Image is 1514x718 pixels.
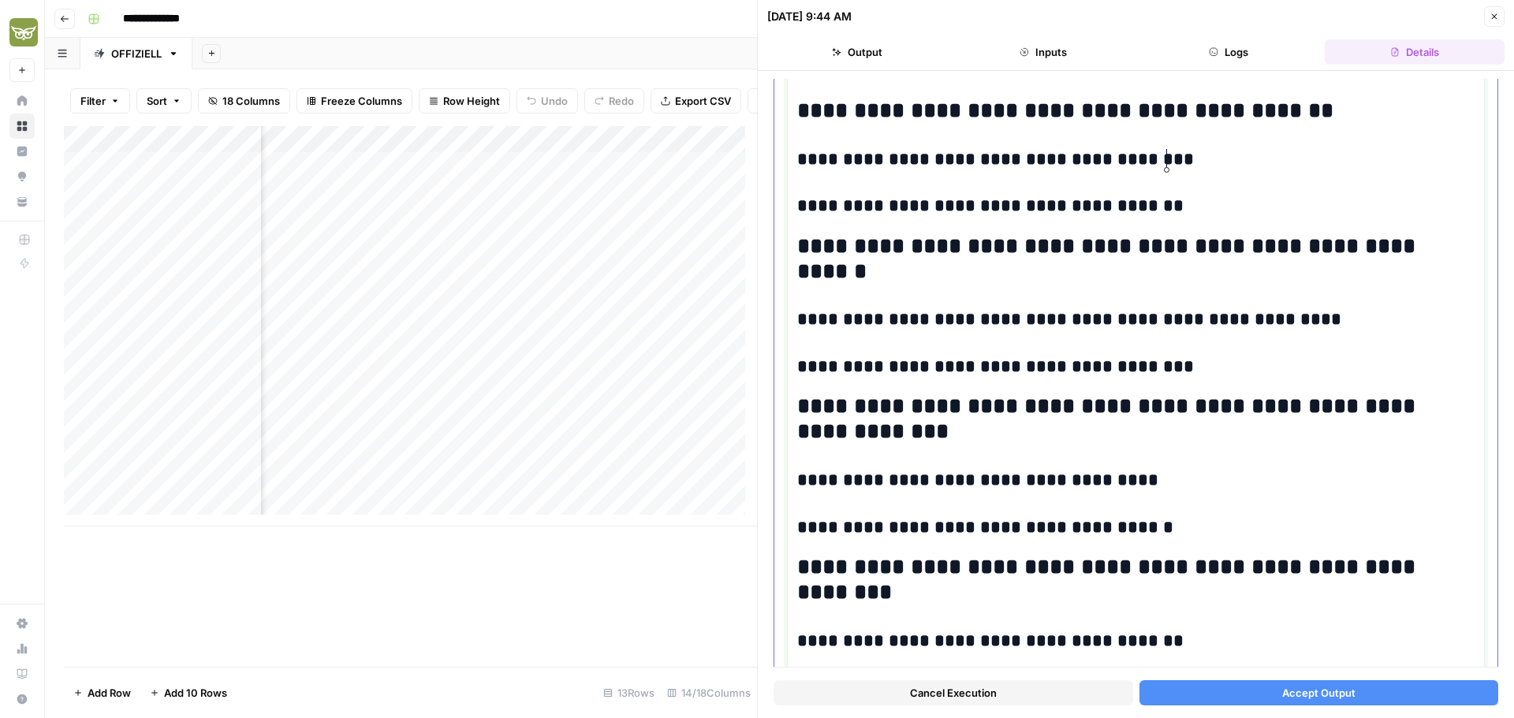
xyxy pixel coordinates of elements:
[80,93,106,109] span: Filter
[9,686,35,712] button: Help + Support
[675,93,731,109] span: Export CSV
[64,680,140,705] button: Add Row
[9,113,35,139] a: Browse
[597,680,661,705] div: 13 Rows
[9,88,35,113] a: Home
[651,88,741,113] button: Export CSV
[9,636,35,661] a: Usage
[321,93,402,109] span: Freeze Columns
[584,88,644,113] button: Redo
[111,46,162,61] div: OFFIZIELL
[198,88,290,113] button: 18 Columns
[164,685,227,701] span: Add 10 Rows
[516,88,578,113] button: Undo
[9,189,35,214] a: Your Data
[9,661,35,686] a: Learning Hub
[767,9,852,24] div: [DATE] 9:44 AM
[1325,39,1505,65] button: Details
[9,611,35,636] a: Settings
[1282,685,1356,701] span: Accept Output
[774,680,1133,705] button: Cancel Execution
[953,39,1133,65] button: Inputs
[70,88,130,113] button: Filter
[9,139,35,164] a: Insights
[661,680,757,705] div: 14/18 Columns
[9,164,35,189] a: Opportunities
[609,93,634,109] span: Redo
[136,88,192,113] button: Sort
[80,38,192,69] a: OFFIZIELL
[9,18,38,47] img: Evergreen Media Logo
[296,88,412,113] button: Freeze Columns
[9,13,35,52] button: Workspace: Evergreen Media
[1139,680,1499,705] button: Accept Output
[88,685,131,701] span: Add Row
[419,88,510,113] button: Row Height
[1139,39,1319,65] button: Logs
[222,93,280,109] span: 18 Columns
[767,39,947,65] button: Output
[541,93,568,109] span: Undo
[140,680,237,705] button: Add 10 Rows
[443,93,500,109] span: Row Height
[147,93,167,109] span: Sort
[910,685,997,701] span: Cancel Execution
